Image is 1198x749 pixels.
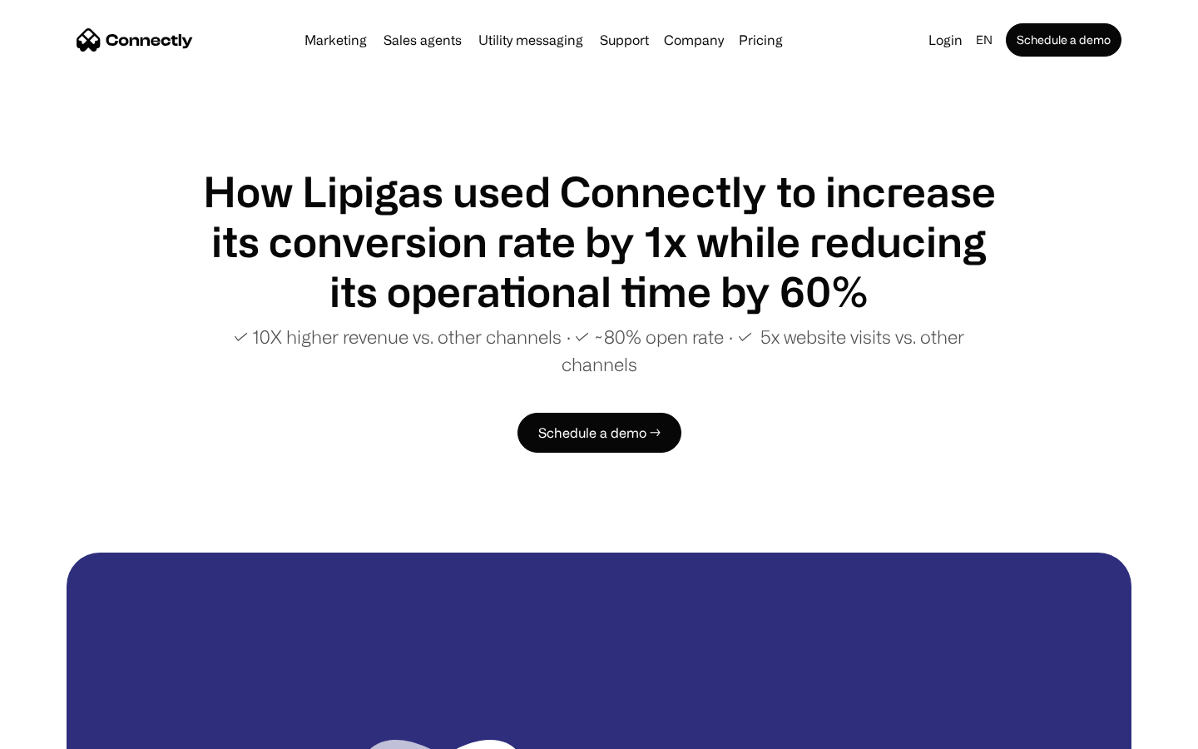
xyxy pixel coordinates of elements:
ul: Language list [33,720,100,743]
a: Sales agents [377,33,468,47]
h1: How Lipigas used Connectly to increase its conversion rate by 1x while reducing its operational t... [200,166,998,316]
p: ✓ 10X higher revenue vs. other channels ∙ ✓ ~80% open rate ∙ ✓ 5x website visits vs. other channels [200,323,998,378]
a: Schedule a demo [1006,23,1121,57]
a: Marketing [298,33,374,47]
a: Utility messaging [472,33,590,47]
a: Login [922,28,969,52]
a: Support [593,33,656,47]
div: en [976,28,993,52]
a: Pricing [732,33,790,47]
a: Schedule a demo → [517,413,681,453]
div: Company [664,28,724,52]
aside: Language selected: English [17,718,100,743]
